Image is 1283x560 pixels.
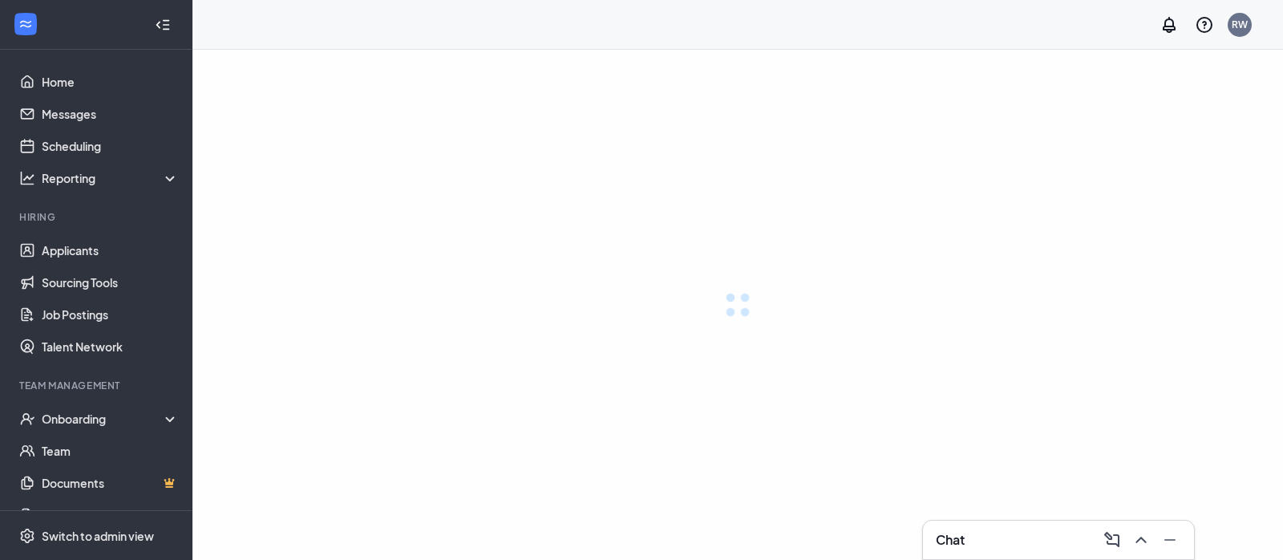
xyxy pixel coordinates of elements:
[19,528,35,544] svg: Settings
[1127,527,1152,553] button: ChevronUp
[42,266,179,298] a: Sourcing Tools
[42,528,154,544] div: Switch to admin view
[42,435,179,467] a: Team
[42,298,179,331] a: Job Postings
[1156,527,1181,553] button: Minimize
[936,531,965,549] h3: Chat
[1232,18,1248,31] div: RW
[42,170,180,186] div: Reporting
[42,499,179,531] a: SurveysCrown
[42,331,179,363] a: Talent Network
[19,210,176,224] div: Hiring
[42,411,180,427] div: Onboarding
[1098,527,1123,553] button: ComposeMessage
[19,379,176,392] div: Team Management
[1160,15,1179,34] svg: Notifications
[19,411,35,427] svg: UserCheck
[19,170,35,186] svg: Analysis
[42,234,179,266] a: Applicants
[42,467,179,499] a: DocumentsCrown
[1160,530,1180,550] svg: Minimize
[155,17,171,33] svg: Collapse
[1131,530,1151,550] svg: ChevronUp
[18,16,34,32] svg: WorkstreamLogo
[1195,15,1214,34] svg: QuestionInfo
[1103,530,1122,550] svg: ComposeMessage
[42,130,179,162] a: Scheduling
[42,66,179,98] a: Home
[42,98,179,130] a: Messages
